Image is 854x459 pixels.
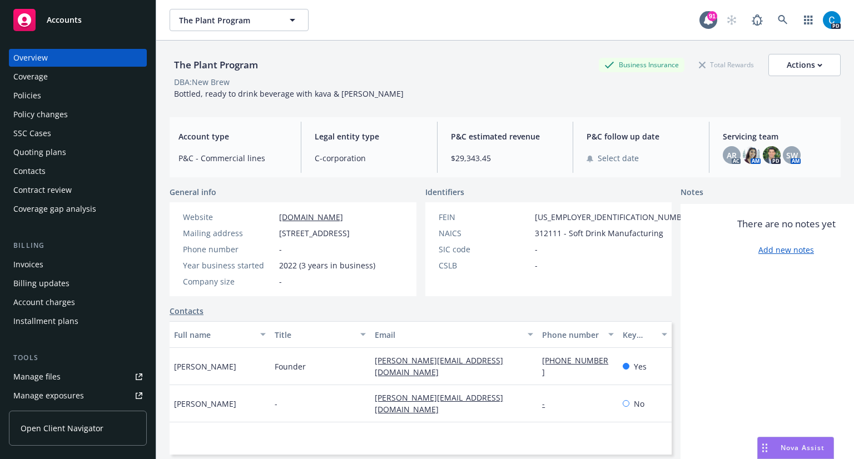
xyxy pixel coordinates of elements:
[170,58,262,72] div: The Plant Program
[9,87,147,104] a: Policies
[315,131,424,142] span: Legal entity type
[13,49,48,67] div: Overview
[693,58,759,72] div: Total Rewards
[451,131,560,142] span: P&C estimated revenue
[375,329,521,341] div: Email
[535,243,538,255] span: -
[763,146,781,164] img: photo
[542,329,601,341] div: Phone number
[279,276,282,287] span: -
[21,422,103,434] span: Open Client Navigator
[279,243,282,255] span: -
[634,398,644,410] span: No
[439,243,530,255] div: SIC code
[727,149,737,161] span: AR
[178,131,287,142] span: Account type
[599,58,684,72] div: Business Insurance
[9,293,147,311] a: Account charges
[275,361,306,372] span: Founder
[9,68,147,86] a: Coverage
[183,227,275,239] div: Mailing address
[270,321,371,348] button: Title
[9,275,147,292] a: Billing updates
[9,181,147,199] a: Contract review
[681,186,703,199] span: Notes
[174,398,236,410] span: [PERSON_NAME]
[439,211,530,223] div: FEIN
[9,368,147,386] a: Manage files
[542,398,554,409] a: -
[623,329,655,341] div: Key contact
[13,312,78,330] div: Installment plans
[183,276,275,287] div: Company size
[275,329,354,341] div: Title
[439,260,530,271] div: CSLB
[13,293,75,311] div: Account charges
[9,312,147,330] a: Installment plans
[13,387,84,405] div: Manage exposures
[451,152,560,164] span: $29,343.45
[279,227,350,239] span: [STREET_ADDRESS]
[370,321,538,348] button: Email
[634,361,647,372] span: Yes
[179,14,275,26] span: The Plant Program
[174,361,236,372] span: [PERSON_NAME]
[13,124,51,142] div: SSC Cases
[9,352,147,363] div: Tools
[768,54,841,76] button: Actions
[425,186,464,198] span: Identifiers
[743,146,761,164] img: photo
[275,398,277,410] span: -
[13,68,48,86] div: Coverage
[781,443,825,452] span: Nova Assist
[13,368,61,386] div: Manage files
[170,305,203,317] a: Contacts
[787,54,822,76] div: Actions
[174,88,404,99] span: Bottled, ready to drink beverage with kava & [PERSON_NAME]
[375,392,503,415] a: [PERSON_NAME][EMAIL_ADDRESS][DOMAIN_NAME]
[772,9,794,31] a: Search
[183,260,275,271] div: Year business started
[13,275,69,292] div: Billing updates
[823,11,841,29] img: photo
[9,49,147,67] a: Overview
[13,162,46,180] div: Contacts
[707,11,717,21] div: 91
[587,131,696,142] span: P&C follow up date
[737,217,836,231] span: There are no notes yet
[721,9,743,31] a: Start snowing
[786,149,798,161] span: SW
[13,143,66,161] div: Quoting plans
[9,124,147,142] a: SSC Cases
[9,4,147,36] a: Accounts
[13,200,96,218] div: Coverage gap analysis
[9,143,147,161] a: Quoting plans
[9,200,147,218] a: Coverage gap analysis
[758,437,772,458] div: Drag to move
[375,355,503,377] a: [PERSON_NAME][EMAIL_ADDRESS][DOMAIN_NAME]
[13,181,72,199] div: Contract review
[535,227,663,239] span: 312111 - Soft Drink Manufacturing
[538,321,618,348] button: Phone number
[13,106,68,123] div: Policy changes
[170,9,309,31] button: The Plant Program
[757,437,834,459] button: Nova Assist
[279,260,375,271] span: 2022 (3 years in business)
[9,240,147,251] div: Billing
[758,244,814,256] a: Add new notes
[618,321,672,348] button: Key contact
[542,355,608,377] a: [PHONE_NUMBER]
[178,152,287,164] span: P&C - Commercial lines
[535,211,694,223] span: [US_EMPLOYER_IDENTIFICATION_NUMBER]
[9,106,147,123] a: Policy changes
[183,243,275,255] div: Phone number
[9,162,147,180] a: Contacts
[174,76,230,88] div: DBA: New Brew
[170,321,270,348] button: Full name
[9,256,147,273] a: Invoices
[13,87,41,104] div: Policies
[47,16,82,24] span: Accounts
[535,260,538,271] span: -
[9,387,147,405] a: Manage exposures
